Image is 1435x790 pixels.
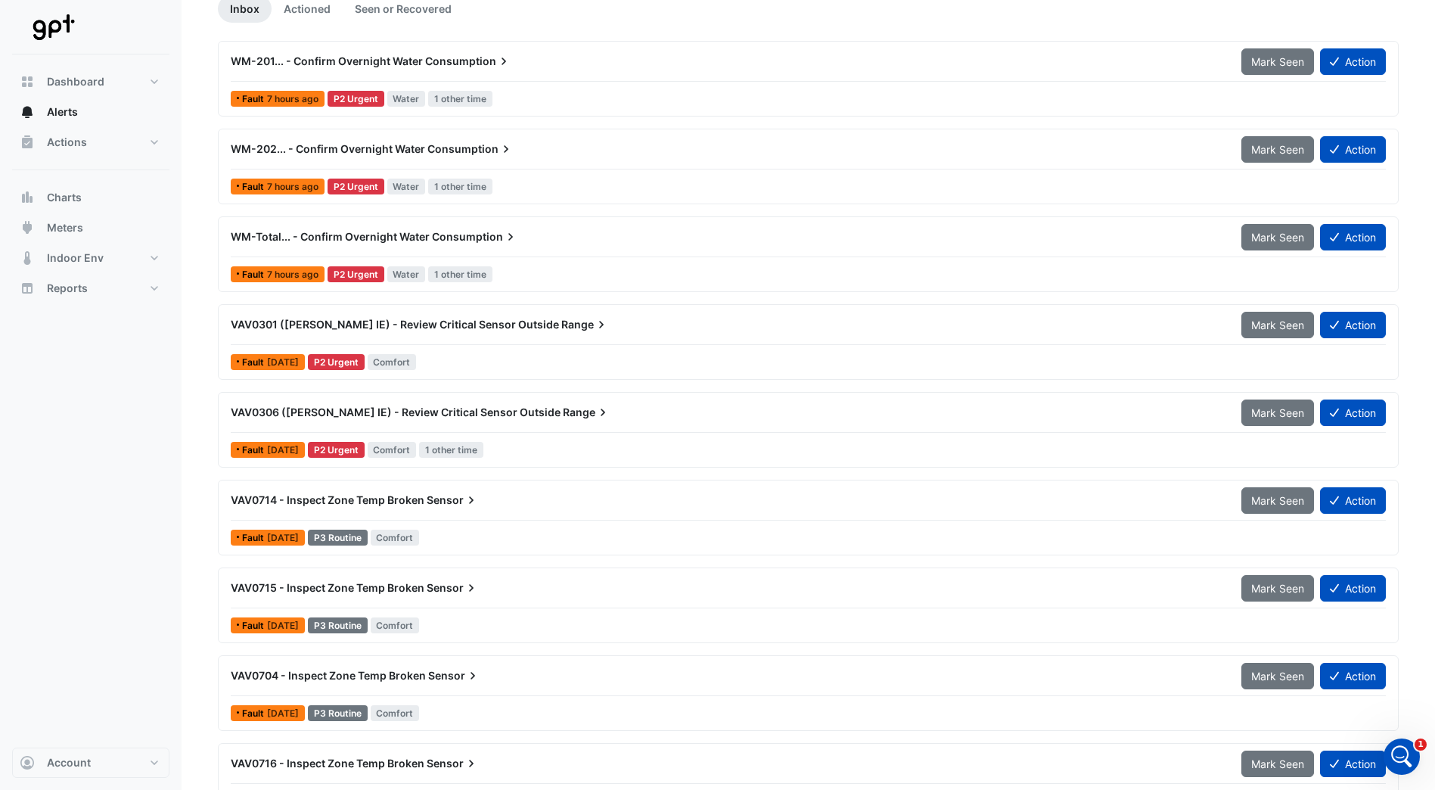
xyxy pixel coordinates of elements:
button: Mark Seen [1241,136,1314,163]
span: Sensor [427,756,479,771]
span: Reports [47,281,88,296]
span: 1 other time [428,266,492,282]
button: Mark Seen [1241,487,1314,514]
img: Company Logo [18,12,86,42]
span: Fault [242,270,267,279]
span: Mark Seen [1251,582,1304,595]
span: Mark Seen [1251,55,1304,68]
div: P2 Urgent [308,442,365,458]
span: Sensor [428,668,480,683]
span: Comfort [371,530,420,546]
button: Account [12,748,169,778]
app-icon: Reports [20,281,35,296]
div: P2 Urgent [308,354,365,370]
button: Charts [12,182,169,213]
button: Mark Seen [1241,663,1314,689]
app-icon: Dashboard [20,74,35,89]
span: Fault [242,182,267,191]
span: Alerts [47,104,78,120]
span: Wed 10-Sep-2025 12:46 AEST [267,532,299,543]
span: VAV0714 - Inspect Zone Temp Broken [231,493,424,506]
span: Wed 10-Sep-2025 11:46 AEST [267,620,299,631]
button: Action [1320,48,1386,75]
div: P2 Urgent [328,91,384,107]
span: Sensor [427,493,479,508]
span: Fault [242,709,267,718]
span: Mark Seen [1251,143,1304,156]
button: Mark Seen [1241,575,1314,602]
span: Actions [47,135,87,150]
span: Mark Seen [1251,757,1304,770]
span: Comfort [371,617,420,633]
span: Fault [242,358,267,367]
button: Alerts [12,97,169,127]
span: Consumption [425,54,511,69]
button: Action [1320,751,1386,777]
span: Comfort [368,354,417,370]
div: P2 Urgent [328,266,384,282]
span: Meters [47,220,83,235]
span: Water [387,91,426,107]
span: Comfort [371,705,420,721]
app-icon: Meters [20,220,35,235]
span: VAV0715 - Inspect Zone Temp Broken [231,581,424,594]
button: Actions [12,127,169,157]
button: Indoor Env [12,243,169,273]
button: Action [1320,224,1386,250]
button: Action [1320,663,1386,689]
span: Indoor Env [47,250,104,266]
span: Fault [242,533,267,543]
button: Mark Seen [1241,48,1314,75]
button: Mark Seen [1241,224,1314,250]
span: WM-201... - Confirm Overnight Water [231,54,423,67]
span: Comfort [368,442,417,458]
div: P3 Routine [308,530,368,546]
button: Dashboard [12,67,169,97]
div: P2 Urgent [328,179,384,194]
span: VAV0716 - Inspect Zone Temp Broken [231,757,424,770]
span: Water [387,179,426,194]
span: Charts [47,190,82,205]
span: Fault [242,446,267,455]
span: 1 other time [419,442,483,458]
span: Thu 18-Sep-2025 03:01 AEST [267,181,318,192]
button: Mark Seen [1241,400,1314,426]
span: Wed 17-Sep-2025 09:01 AEST [267,356,299,368]
span: Mark Seen [1251,319,1304,331]
span: 1 other time [428,91,492,107]
iframe: Intercom live chat [1384,739,1420,775]
button: Action [1320,136,1386,163]
span: Fault [242,95,267,104]
span: WM-Total... - Confirm Overnight Water [231,230,430,243]
button: Action [1320,575,1386,602]
div: P3 Routine [308,617,368,633]
button: Mark Seen [1241,312,1314,338]
button: Action [1320,400,1386,426]
span: Mark Seen [1251,494,1304,507]
span: Account [47,755,91,770]
span: Mark Seen [1251,406,1304,419]
span: Range [563,405,610,420]
button: Mark Seen [1241,751,1314,777]
span: Dashboard [47,74,104,89]
button: Action [1320,487,1386,514]
button: Action [1320,312,1386,338]
button: Meters [12,213,169,243]
span: 1 [1415,739,1427,751]
span: Mark Seen [1251,231,1304,244]
button: Reports [12,273,169,303]
app-icon: Alerts [20,104,35,120]
span: Consumption [427,142,514,157]
span: VAV0704 - Inspect Zone Temp Broken [231,669,426,682]
span: Consumption [432,229,518,244]
span: Fault [242,621,267,630]
span: Thu 18-Sep-2025 02:45 AEST [267,269,318,280]
span: Wed 10-Sep-2025 09:31 AEST [267,708,299,719]
span: VAV0301 ([PERSON_NAME] IE) - Review Critical Sensor Outside [231,318,559,331]
span: Wed 17-Sep-2025 09:00 AEST [267,444,299,456]
app-icon: Actions [20,135,35,150]
span: Range [561,317,609,332]
span: WM-202... - Confirm Overnight Water [231,142,425,155]
span: Water [387,266,426,282]
span: Mark Seen [1251,670,1304,683]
